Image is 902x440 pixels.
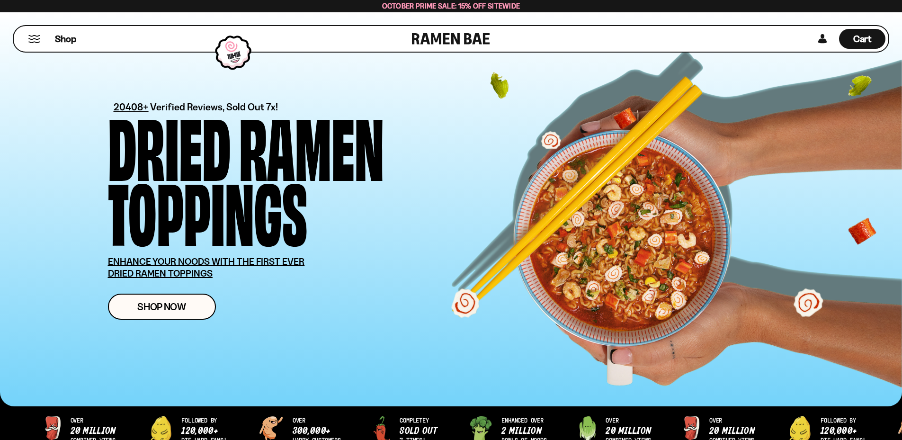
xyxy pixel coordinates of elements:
[108,177,307,242] div: Toppings
[839,26,885,52] div: Cart
[382,1,520,10] span: October Prime Sale: 15% off Sitewide
[55,29,76,49] a: Shop
[108,294,216,320] a: Shop Now
[108,112,231,177] div: Dried
[108,256,305,279] u: ENHANCE YOUR NOODS WITH THE FIRST EVER DRIED RAMEN TOPPINGS
[239,112,384,177] div: Ramen
[853,33,872,45] span: Cart
[137,302,186,312] span: Shop Now
[55,33,76,45] span: Shop
[28,35,41,43] button: Mobile Menu Trigger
